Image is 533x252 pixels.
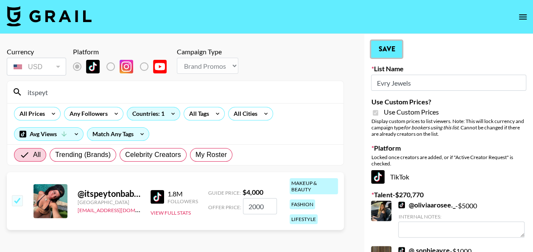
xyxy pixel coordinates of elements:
div: All Tags [184,107,211,120]
label: Talent - $ 270,770 [371,190,526,199]
div: All Prices [14,107,47,120]
div: Currency [7,48,66,56]
input: Search by User Name [22,85,338,99]
input: 4,000 [243,198,277,214]
div: Countries: 1 [127,107,180,120]
div: USD [8,59,64,74]
div: - $ 5000 [398,201,525,238]
span: Use Custom Prices [383,108,438,116]
button: View Full Stats [151,210,191,216]
span: Celebrity Creators [125,150,181,160]
div: Internal Notes: [398,213,525,220]
div: Currency is locked to USD [7,56,66,77]
div: Campaign Type [177,48,238,56]
div: All Cities [229,107,259,120]
div: Any Followers [64,107,109,120]
div: @ itspeytonbabyy [78,188,140,199]
div: Locked once creators are added, or if "Active Creator Request" is checked. [371,154,526,167]
img: TikTok [151,190,164,204]
span: Offer Price: [208,204,241,210]
div: 1.8M [167,190,198,198]
label: List Name [371,64,526,73]
img: YouTube [153,60,167,73]
div: Platform [73,48,173,56]
img: TikTok [371,170,385,184]
div: [GEOGRAPHIC_DATA] [78,199,140,205]
a: @oliviaarosee._ [398,201,455,209]
img: TikTok [86,60,100,73]
div: Followers [167,198,198,204]
strong: $ 4,000 [243,188,263,196]
label: Platform [371,144,526,152]
em: for bookers using this list [403,124,458,131]
button: Save [371,41,402,58]
div: Avg Views [14,128,83,140]
img: TikTok [398,202,405,208]
span: All [33,150,41,160]
a: [EMAIL_ADDRESS][DOMAIN_NAME] [78,205,163,213]
label: Use Custom Prices? [371,98,526,106]
div: lifestyle [290,214,318,224]
div: fashion [290,199,315,209]
img: Grail Talent [7,6,92,26]
div: Display custom prices to list viewers. Note: This will lock currency and campaign type . Cannot b... [371,118,526,137]
div: makeup & beauty [290,178,338,194]
div: List locked to TikTok. [73,58,173,76]
div: TikTok [371,170,526,184]
span: Trending (Brands) [55,150,111,160]
div: Match Any Tags [87,128,149,140]
span: My Roster [195,150,227,160]
span: Guide Price: [208,190,241,196]
img: Instagram [120,60,133,73]
button: open drawer [514,8,531,25]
